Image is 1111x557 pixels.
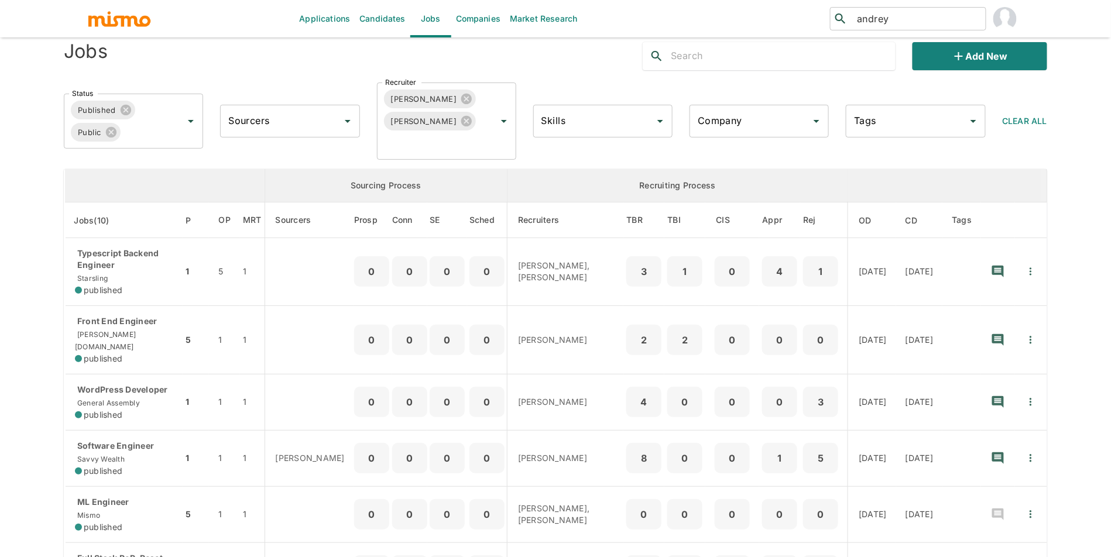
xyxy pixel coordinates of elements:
th: To Be Reviewed [623,202,664,238]
td: 1 [183,238,209,306]
button: recent-notes [984,326,1012,354]
td: 1 [209,305,240,374]
p: [PERSON_NAME], [PERSON_NAME] [518,503,615,526]
td: [DATE] [896,374,943,430]
img: logo [87,10,152,27]
span: [PERSON_NAME][DOMAIN_NAME] [75,330,136,351]
span: P [186,214,206,228]
button: Quick Actions [1018,445,1044,471]
p: 0 [767,506,793,522]
span: Savvy Wealth [75,455,125,463]
p: 0 [672,394,698,410]
span: published [84,409,122,421]
button: Open [340,113,356,129]
th: Connections [392,202,427,238]
button: recent-notes [984,388,1012,416]
p: [PERSON_NAME] [518,334,615,346]
span: Public [71,126,108,139]
span: CD [906,214,933,228]
button: Quick Actions [1018,327,1044,353]
th: Prospects [354,202,392,238]
span: Starsling [75,274,108,283]
th: Priority [183,202,209,238]
th: Created At [896,202,943,238]
p: 0 [672,450,698,466]
p: 0 [474,450,500,466]
div: Public [71,123,121,142]
p: 0 [359,332,385,348]
button: Open [652,113,668,129]
p: 3 [808,394,834,410]
p: 5 [808,450,834,466]
p: 0 [434,506,460,522]
p: 0 [434,450,460,466]
button: Open [965,113,982,129]
td: [DATE] [896,305,943,374]
p: 0 [719,263,745,280]
span: [PERSON_NAME] [384,92,464,106]
td: 1 [240,430,265,486]
th: Recruiters [507,202,623,238]
p: 0 [434,332,460,348]
button: Open [496,113,512,129]
button: recent-notes [984,257,1012,286]
input: Search [671,47,896,66]
th: Tags [942,202,981,238]
div: [PERSON_NAME] [384,112,476,130]
span: published [84,465,122,477]
p: 0 [397,332,423,348]
th: Open Positions [209,202,240,238]
th: Market Research Total [240,202,265,238]
td: 1 [209,374,240,430]
td: 1 [240,305,265,374]
span: published [84,284,122,296]
p: 0 [434,263,460,280]
p: 1 [767,450,793,466]
div: Published [71,101,135,119]
td: [DATE] [848,374,896,430]
input: Candidate search [852,11,981,27]
td: 1 [240,238,265,306]
td: 5 [183,305,209,374]
p: [PERSON_NAME] [518,452,615,464]
th: To Be Interviewed [664,202,705,238]
p: 0 [719,450,745,466]
th: Rejected [800,202,848,238]
td: 5 [209,238,240,306]
p: 4 [631,394,657,410]
th: Sourcers [265,202,354,238]
button: Open [183,113,199,129]
td: [DATE] [848,486,896,542]
p: 0 [474,263,500,280]
p: 0 [397,263,423,280]
th: Sent Emails [427,202,467,238]
button: Quick Actions [1018,259,1044,284]
img: Maria Lujan Ciommo [993,7,1017,30]
p: 0 [767,394,793,410]
p: 0 [434,394,460,410]
label: Recruiter [385,77,416,87]
p: 0 [474,332,500,348]
span: Published [71,104,123,117]
span: General Assembly [75,398,140,407]
p: 3 [631,263,657,280]
p: 0 [474,394,500,410]
p: [PERSON_NAME] [518,396,615,408]
span: [PERSON_NAME] [384,115,464,128]
td: [DATE] [848,305,896,374]
h4: Jobs [64,40,108,63]
td: 1 [209,486,240,542]
td: 1 [183,374,209,430]
button: Add new [913,42,1047,70]
td: [DATE] [896,430,943,486]
p: [PERSON_NAME], [PERSON_NAME] [518,260,615,283]
p: 4 [767,263,793,280]
p: 0 [397,450,423,466]
button: Quick Actions [1018,501,1044,527]
th: Client Interview Scheduled [705,202,759,238]
label: Status [72,88,93,98]
div: [PERSON_NAME] [384,90,476,108]
button: recent-notes [984,500,1012,528]
p: 0 [719,506,745,522]
p: 0 [719,332,745,348]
